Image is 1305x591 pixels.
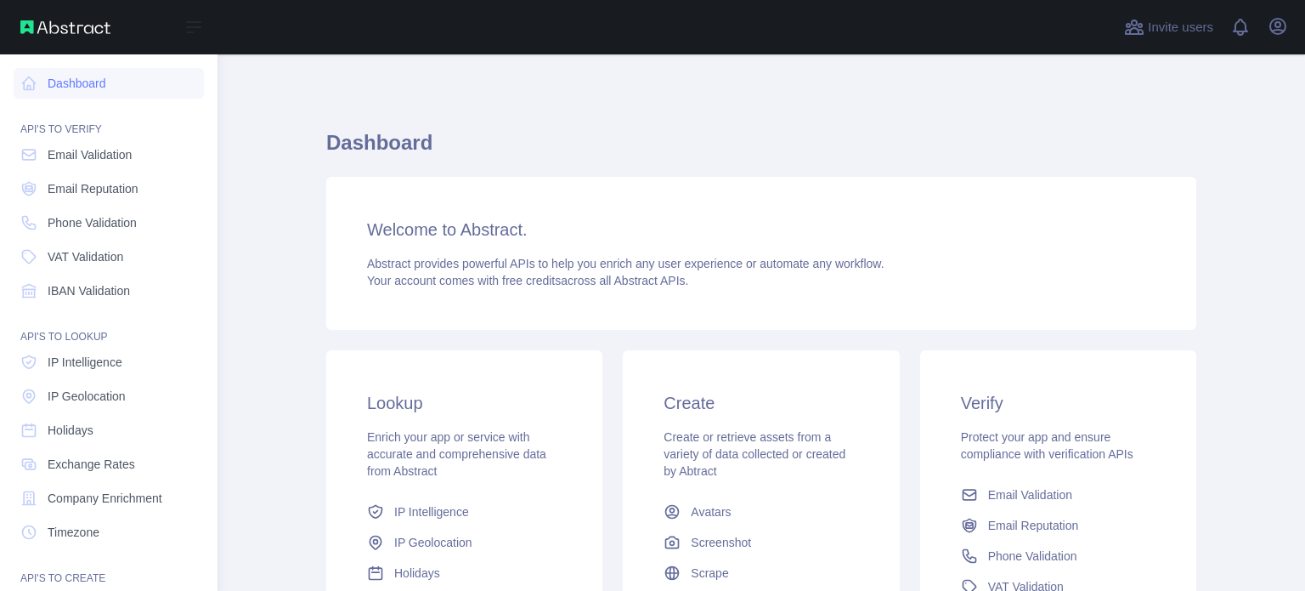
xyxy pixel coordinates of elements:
[664,391,858,415] h3: Create
[367,391,562,415] h3: Lookup
[48,146,132,163] span: Email Validation
[48,524,99,541] span: Timezone
[48,214,137,231] span: Phone Validation
[954,480,1162,510] a: Email Validation
[48,456,135,473] span: Exchange Rates
[14,276,204,306] a: IBAN Validation
[1121,14,1217,41] button: Invite users
[367,257,884,270] span: Abstract provides powerful APIs to help you enrich any user experience or automate any workflow.
[14,102,204,136] div: API'S TO VERIFY
[691,503,731,520] span: Avatars
[360,527,568,558] a: IP Geolocation
[988,548,1077,565] span: Phone Validation
[14,517,204,548] a: Timezone
[14,347,204,378] a: IP Intelligence
[367,274,688,287] span: Your account comes with across all Abstract APIs.
[961,430,1133,461] span: Protect your app and ensure compliance with verification APIs
[20,20,110,34] img: Abstract API
[657,527,865,558] a: Screenshot
[664,430,845,478] span: Create or retrieve assets from a variety of data collected or created by Abtract
[14,310,204,344] div: API'S TO LOOKUP
[48,490,162,507] span: Company Enrichment
[48,422,93,439] span: Holidays
[14,551,204,585] div: API'S TO CREATE
[14,415,204,446] a: Holidays
[14,68,204,99] a: Dashboard
[14,483,204,514] a: Company Enrichment
[954,510,1162,541] a: Email Reputation
[360,497,568,527] a: IP Intelligence
[394,565,440,582] span: Holidays
[691,534,751,551] span: Screenshot
[691,565,728,582] span: Scrape
[14,242,204,272] a: VAT Validation
[394,534,472,551] span: IP Geolocation
[360,558,568,588] a: Holidays
[14,173,204,204] a: Email Reputation
[48,248,123,265] span: VAT Validation
[657,558,865,588] a: Scrape
[657,497,865,527] a: Avatars
[326,129,1196,170] h1: Dashboard
[48,388,126,405] span: IP Geolocation
[14,139,204,170] a: Email Validation
[367,430,546,478] span: Enrich your app or service with accurate and comprehensive data from Abstract
[48,180,138,197] span: Email Reputation
[1148,18,1213,37] span: Invite users
[48,354,122,371] span: IP Intelligence
[988,517,1079,534] span: Email Reputation
[14,449,204,480] a: Exchange Rates
[48,282,130,299] span: IBAN Validation
[988,486,1072,503] span: Email Validation
[14,207,204,238] a: Phone Validation
[394,503,469,520] span: IP Intelligence
[961,391,1155,415] h3: Verify
[502,274,561,287] span: free credits
[14,381,204,412] a: IP Geolocation
[954,541,1162,571] a: Phone Validation
[367,218,1155,242] h3: Welcome to Abstract.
